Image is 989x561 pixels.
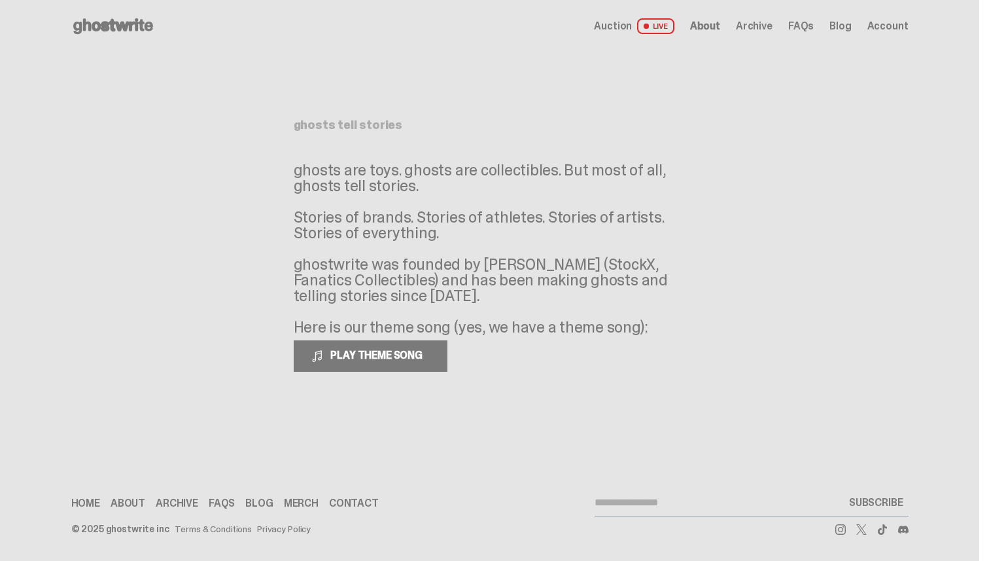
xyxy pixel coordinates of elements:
a: Home [71,498,100,509]
a: Blog [245,498,273,509]
button: SUBSCRIBE [844,490,909,516]
a: Privacy Policy [257,524,311,534]
span: PLAY THEME SONG [325,348,430,362]
a: Account [867,21,909,31]
a: FAQs [788,21,814,31]
span: LIVE [637,18,674,34]
button: PLAY THEME SONG [294,340,447,372]
a: Blog [829,21,851,31]
a: Archive [736,21,772,31]
a: Contact [329,498,379,509]
a: About [690,21,720,31]
a: FAQs [209,498,235,509]
a: Archive [156,498,198,509]
p: ghosts are toys. ghosts are collectibles. But most of all, ghosts tell stories. Stories of brands... [294,162,686,335]
span: Auction [594,21,632,31]
a: Auction LIVE [594,18,674,34]
h1: ghosts tell stories [294,119,686,131]
a: Merch [284,498,319,509]
a: About [111,498,145,509]
a: Terms & Conditions [175,524,252,534]
div: © 2025 ghostwrite inc [71,524,169,534]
